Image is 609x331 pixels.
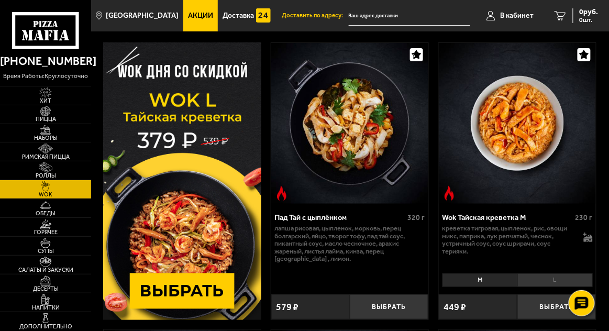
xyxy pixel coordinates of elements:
li: L [517,273,593,287]
span: 449 ₽ [444,302,467,312]
span: 0 руб. [580,8,599,16]
img: Острое блюдо [442,186,456,200]
button: Выбрать [517,294,596,319]
a: Острое блюдоПад Тай с цыплёнком [271,43,428,203]
span: Доставить по адресу: [282,13,349,19]
span: Акции [188,12,213,19]
span: 320 г [408,213,425,222]
p: лапша рисовая, цыпленок, морковь, перец болгарский, яйцо, творог тофу, пад тай соус, пикантный со... [275,225,425,263]
button: Выбрать [350,294,428,319]
div: Пад Тай с цыплёнком [275,213,405,222]
span: 579 ₽ [276,302,299,312]
span: Доставка [223,12,254,19]
li: M [442,273,517,287]
span: Россия, Санкт-Петербург, Витебский проспект, 23к4 [349,6,471,26]
span: [GEOGRAPHIC_DATA] [106,12,179,19]
img: Wok Тайская креветка M [439,43,596,203]
span: 0 шт. [580,17,599,23]
a: Острое блюдоWok Тайская креветка M [439,43,596,203]
img: Острое блюдо [274,186,289,200]
span: 230 г [575,213,593,222]
p: креветка тигровая, цыпленок, рис, овощи микс, паприка, лук репчатый, чеснок, устричный соус, соус... [442,225,577,255]
input: Ваш адрес доставки [349,6,471,26]
span: В кабинет [501,12,534,19]
img: Пад Тай с цыплёнком [271,43,428,203]
img: 15daf4d41897b9f0e9f617042186c801.svg [256,8,270,23]
div: Wok Тайская креветка M [442,213,573,222]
